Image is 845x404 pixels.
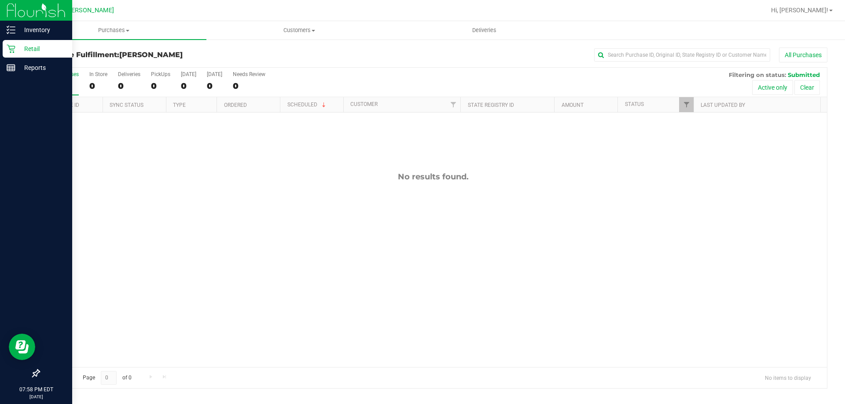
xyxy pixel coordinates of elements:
input: Search Purchase ID, Original ID, State Registry ID or Customer Name... [594,48,770,62]
div: 0 [207,81,222,91]
span: [PERSON_NAME] [66,7,114,14]
span: Deliveries [460,26,508,34]
iframe: Resource center [9,334,35,360]
a: Amount [562,102,584,108]
a: State Registry ID [468,102,514,108]
inline-svg: Inventory [7,25,15,34]
a: Purchases [21,21,206,40]
inline-svg: Retail [7,44,15,53]
p: Reports [15,62,68,73]
a: Type [173,102,186,108]
div: PickUps [151,71,170,77]
button: Clear [794,80,820,95]
div: Needs Review [233,71,265,77]
h3: Purchase Fulfillment: [39,51,301,59]
a: Sync Status [110,102,143,108]
div: In Store [89,71,107,77]
div: 0 [151,81,170,91]
span: Purchases [21,26,206,34]
a: Status [625,101,644,107]
span: Page of 0 [75,371,139,385]
div: 0 [118,81,140,91]
span: No items to display [758,371,818,384]
div: [DATE] [207,71,222,77]
span: Customers [207,26,391,34]
a: Customers [206,21,392,40]
span: Hi, [PERSON_NAME]! [771,7,828,14]
div: No results found. [39,172,827,182]
div: [DATE] [181,71,196,77]
p: Retail [15,44,68,54]
a: Scheduled [287,102,327,108]
button: All Purchases [779,47,827,62]
span: [PERSON_NAME] [119,51,183,59]
p: [DATE] [4,393,68,400]
p: Inventory [15,25,68,35]
a: Deliveries [392,21,577,40]
a: Filter [679,97,694,112]
a: Filter [446,97,460,112]
div: 0 [181,81,196,91]
a: Customer [350,101,378,107]
p: 07:58 PM EDT [4,386,68,393]
a: Ordered [224,102,247,108]
span: Filtering on status: [729,71,786,78]
div: 0 [89,81,107,91]
div: 0 [233,81,265,91]
a: Last Updated By [701,102,745,108]
inline-svg: Reports [7,63,15,72]
span: Submitted [788,71,820,78]
div: Deliveries [118,71,140,77]
button: Active only [752,80,793,95]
